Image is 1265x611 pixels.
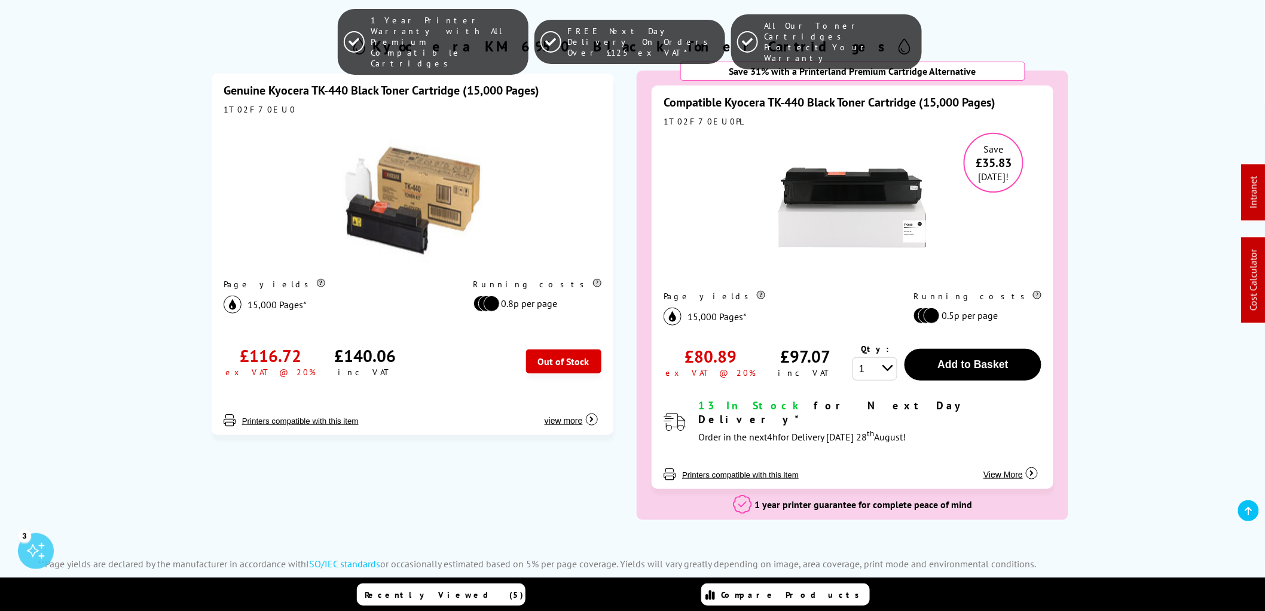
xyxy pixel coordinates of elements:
[338,367,392,378] div: inc VAT
[679,470,802,480] button: Printers compatible with this item
[224,296,242,314] img: black_icon.svg
[224,279,450,290] div: Page yields
[664,291,890,302] div: Page yields
[764,20,915,63] span: All Our Toner Cartridges Protect Your Warranty
[664,116,1041,127] div: 1T02F70EU0PL
[567,26,719,58] span: FREE Next Day Delivery On Orders Over £125 ex VAT*
[225,367,316,378] div: ex VAT @ 20%
[778,133,927,282] img: Compatible Kyocera TK-440 Black Toner Cartridge (15,000 Pages)
[983,470,1023,479] span: View More
[913,308,1035,324] li: 0.5p per page
[371,15,522,69] span: 1 Year Printer Warranty with All Premium Compatible Cartridges
[913,291,1041,302] div: Running costs
[698,431,906,443] span: Order in the next for Delivery [DATE] 28 August!
[239,416,362,426] button: Printers compatible with this item
[247,299,307,311] span: 15,000 Pages*
[240,345,301,367] div: £116.72
[306,558,380,570] a: ISO/IEC standards
[767,431,778,443] span: 4h
[965,155,1022,171] span: £35.83
[224,104,601,115] div: 1T02F70EU0
[861,344,889,354] span: Qty:
[664,308,682,326] img: black_icon.svg
[701,583,870,606] a: Compare Products
[338,121,487,270] img: Kyocera TK-440 Black Toner Cartridge (15,000 Pages)
[780,345,830,367] div: £97.07
[979,171,1009,183] span: [DATE]!
[685,345,737,367] div: £80.89
[984,143,1004,155] span: Save
[473,279,601,290] div: Running costs
[778,367,833,378] div: inc VAT
[38,556,1227,572] p: **Page yields are declared by the manufacturer in accordance with or occasionally estimated based...
[698,399,803,412] span: 13 In Stock
[365,589,524,600] span: Recently Viewed (5)
[666,367,756,378] div: ex VAT @ 20%
[905,349,1041,381] button: Add to Basket
[980,457,1041,480] button: View More
[334,345,396,367] div: £140.06
[473,296,595,312] li: 0.8p per page
[755,498,973,510] span: 1 year printer guarantee for complete peace of mind
[733,495,752,514] img: 1 year printer guarantee
[698,399,966,426] span: for Next Day Delivery*
[867,428,874,439] sup: th
[1248,250,1260,311] a: Cost Calculator
[357,583,525,606] a: Recently Viewed (5)
[687,311,747,323] span: 15,000 Pages*
[938,358,1009,370] span: Add to Basket
[664,95,995,110] a: Compatible Kyocera TK-440 Black Toner Cartridge (15,000 Pages)
[721,589,866,600] span: Compare Products
[545,416,583,425] span: view more
[541,403,601,426] button: view more
[698,399,1041,446] div: modal_delivery
[1248,177,1260,209] a: Intranet
[18,529,31,542] div: 3
[526,349,601,373] div: Out of Stock
[224,83,539,98] a: Genuine Kyocera TK-440 Black Toner Cartridge (15,000 Pages)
